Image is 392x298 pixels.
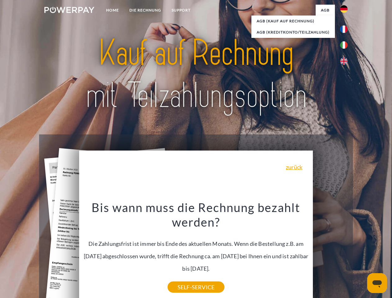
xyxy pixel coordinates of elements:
[286,164,302,170] a: zurück
[44,7,94,13] img: logo-powerpay-white.svg
[340,41,348,49] img: it
[316,5,335,16] a: agb
[367,273,387,293] iframe: Schaltfläche zum Öffnen des Messaging-Fensters
[83,200,309,230] h3: Bis wann muss die Rechnung bezahlt werden?
[83,200,309,287] div: Die Zahlungsfrist ist immer bis Ende des aktuellen Monats. Wenn die Bestellung z.B. am [DATE] abg...
[340,5,348,13] img: de
[340,25,348,33] img: fr
[251,27,335,38] a: AGB (Kreditkonto/Teilzahlung)
[251,16,335,27] a: AGB (Kauf auf Rechnung)
[101,5,124,16] a: Home
[340,57,348,65] img: en
[166,5,196,16] a: SUPPORT
[124,5,166,16] a: DIE RECHNUNG
[168,282,224,293] a: SELF-SERVICE
[59,30,333,119] img: title-powerpay_de.svg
